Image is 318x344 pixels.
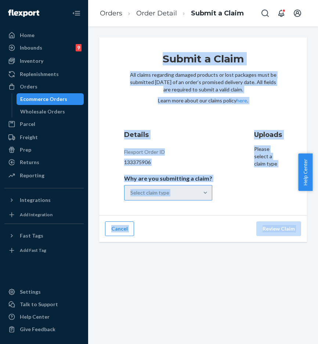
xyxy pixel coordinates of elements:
[20,44,42,51] div: Inbounds
[124,148,165,159] div: Flexport Order ID
[258,6,272,21] button: Open Search Box
[298,153,312,191] button: Help Center
[4,170,84,181] a: Reporting
[136,9,177,17] a: Order Detail
[20,247,46,253] div: Add Fast Tag
[20,70,59,78] div: Replenishments
[20,95,67,103] div: Ecommerce Orders
[20,32,35,39] div: Home
[17,93,84,105] a: Ecommerce Orders
[129,71,278,93] p: All claims regarding damaged products or lost packages must be submitted [DATE] of an order’s pro...
[105,221,134,236] button: Cancel
[20,83,37,90] div: Orders
[4,298,84,310] a: Talk to Support
[20,196,51,204] div: Integrations
[8,10,39,17] img: Flexport logo
[129,52,278,71] h1: Submit a Claim
[236,97,247,104] a: here
[20,211,53,218] div: Add Integration
[124,175,212,182] p: Why are you submitting a claim?
[20,120,35,128] div: Parcel
[4,156,84,168] a: Returns
[20,159,39,166] div: Returns
[20,134,38,141] div: Freight
[20,172,44,179] div: Reporting
[4,286,84,298] a: Settings
[254,145,282,167] p: Please select a claim type
[254,130,282,140] h3: Uploads
[100,9,122,17] a: Orders
[4,209,84,221] a: Add Integration
[20,313,50,321] div: Help Center
[20,301,58,308] div: Talk to Support
[20,57,43,65] div: Inventory
[69,6,84,21] button: Close Navigation
[4,81,84,93] a: Orders
[4,144,84,156] a: Prep
[191,9,244,17] a: Submit a Claim
[20,326,55,333] div: Give Feedback
[129,97,278,104] p: Learn more about our claims policy .
[4,42,84,54] a: Inbounds9
[290,6,305,21] button: Open account menu
[274,6,289,21] button: Open notifications
[124,159,212,166] div: 133375906
[4,311,84,323] a: Help Center
[4,29,84,41] a: Home
[4,323,84,335] button: Give Feedback
[20,146,31,153] div: Prep
[17,106,84,117] a: Wholesale Orders
[124,130,212,140] h3: Details
[4,131,84,143] a: Freight
[256,221,301,236] button: Review Claim
[4,55,84,67] a: Inventory
[20,108,65,115] div: Wholesale Orders
[94,3,250,24] ol: breadcrumbs
[4,194,84,206] button: Integrations
[4,118,84,130] a: Parcel
[20,232,43,239] div: Fast Tags
[4,68,84,80] a: Replenishments
[4,245,84,256] a: Add Fast Tag
[20,288,41,296] div: Settings
[4,230,84,242] button: Fast Tags
[76,44,82,51] div: 9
